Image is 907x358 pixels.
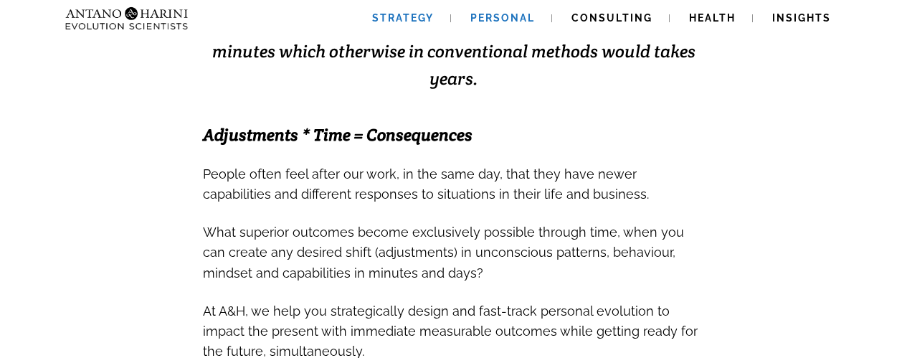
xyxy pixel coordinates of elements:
span: Health [689,12,736,24]
span: Adjustments * Time = Consequences [203,124,473,146]
span: Strategy [372,12,434,24]
span: Insights [772,12,831,24]
span: People often feel after our work, in the same day, that they have newer capabilities and differen... [203,166,649,202]
span: Personal [470,12,535,24]
span: Consulting [571,12,652,24]
span: What superior outcomes become exclusively possible through time, when you can create any desired ... [203,225,684,280]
